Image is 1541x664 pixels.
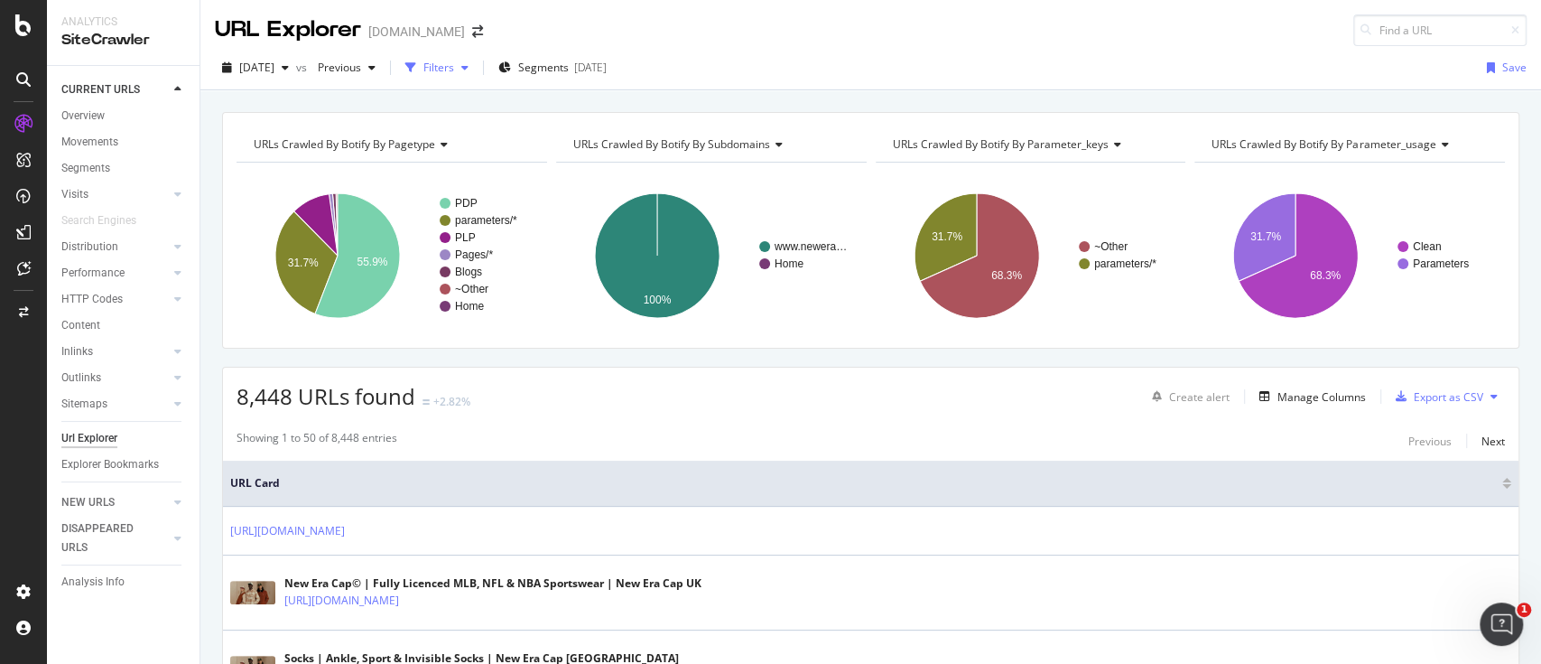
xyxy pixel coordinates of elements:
[61,30,185,51] div: SiteCrawler
[422,399,430,405] img: Equal
[230,475,1498,491] span: URL Card
[61,133,187,152] a: Movements
[1353,14,1527,46] input: Find a URL
[1145,382,1230,411] button: Create alert
[61,316,187,335] a: Content
[423,60,454,75] div: Filters
[215,53,296,82] button: [DATE]
[284,575,701,592] div: New Era Cap© | Fully Licenced MLB, NFL & NBA Sportswear | New Era Cap UK
[250,130,531,159] h4: URLs Crawled By Botify By pagetype
[61,159,110,178] div: Segments
[311,53,383,82] button: Previous
[1480,603,1523,646] iframe: Intercom live chat
[61,455,159,474] div: Explorer Bookmarks
[1194,177,1500,334] div: A chart.
[455,300,484,313] text: Home
[433,394,470,409] div: +2.82%
[61,159,187,178] a: Segments
[230,522,345,540] a: [URL][DOMAIN_NAME]
[455,283,488,295] text: ~Other
[61,455,187,474] a: Explorer Bookmarks
[61,107,187,126] a: Overview
[1169,389,1230,405] div: Create alert
[61,395,107,414] div: Sitemaps
[455,248,493,261] text: Pages/*
[455,214,517,227] text: parameters/*
[643,294,671,306] text: 100%
[61,211,136,230] div: Search Engines
[61,290,123,309] div: HTTP Codes
[61,342,93,361] div: Inlinks
[61,238,118,257] div: Distribution
[1414,389,1483,405] div: Export as CSV
[1481,430,1505,452] button: Next
[61,519,169,557] a: DISAPPEARED URLS
[61,395,169,414] a: Sitemaps
[931,230,961,243] text: 31.7%
[991,269,1022,282] text: 68.3%
[574,60,607,75] div: [DATE]
[61,493,115,512] div: NEW URLS
[61,429,187,448] a: Url Explorer
[61,519,153,557] div: DISAPPEARED URLS
[61,429,117,448] div: Url Explorer
[61,493,169,512] a: NEW URLS
[1517,603,1531,617] span: 1
[1208,130,1489,159] h4: URLs Crawled By Botify By parameter_usage
[1388,382,1483,411] button: Export as CSV
[237,177,543,334] svg: A chart.
[61,107,105,126] div: Overview
[455,266,482,278] text: Blogs
[1252,386,1366,407] button: Manage Columns
[239,60,274,75] span: 2025 Aug. 8th
[775,257,803,270] text: Home
[61,264,169,283] a: Performance
[61,369,101,388] div: Outlinks
[491,53,614,82] button: Segments[DATE]
[237,430,397,452] div: Showing 1 to 50 of 8,448 entries
[774,240,847,253] text: www.newera…
[472,25,483,38] div: arrow-right-arrow-left
[61,211,154,230] a: Search Engines
[61,80,140,99] div: CURRENT URLS
[1094,257,1156,270] text: parameters/*
[1310,269,1341,282] text: 68.3%
[889,130,1170,159] h4: URLs Crawled By Botify By parameter_keys
[284,592,399,610] a: [URL][DOMAIN_NAME]
[1481,434,1505,449] div: Next
[61,238,169,257] a: Distribution
[1408,434,1452,449] div: Previous
[61,369,169,388] a: Outlinks
[893,136,1109,152] span: URLs Crawled By Botify By parameter_keys
[357,256,387,268] text: 55.9%
[455,231,476,244] text: PLP
[61,264,125,283] div: Performance
[61,316,100,335] div: Content
[518,60,569,75] span: Segments
[876,177,1182,334] svg: A chart.
[215,14,361,45] div: URL Explorer
[455,197,478,210] text: PDP
[296,60,311,75] span: vs
[1413,257,1469,270] text: Parameters
[1480,53,1527,82] button: Save
[1408,430,1452,452] button: Previous
[61,185,169,204] a: Visits
[61,342,169,361] a: Inlinks
[1413,240,1441,253] text: Clean
[556,177,862,334] svg: A chart.
[61,573,187,592] a: Analysis Info
[398,53,476,82] button: Filters
[1250,230,1281,243] text: 31.7%
[61,80,169,99] a: CURRENT URLS
[368,23,465,41] div: [DOMAIN_NAME]
[1502,60,1527,75] div: Save
[1211,136,1435,152] span: URLs Crawled By Botify By parameter_usage
[254,136,435,152] span: URLs Crawled By Botify By pagetype
[61,14,185,30] div: Analytics
[1277,389,1366,405] div: Manage Columns
[61,573,125,592] div: Analysis Info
